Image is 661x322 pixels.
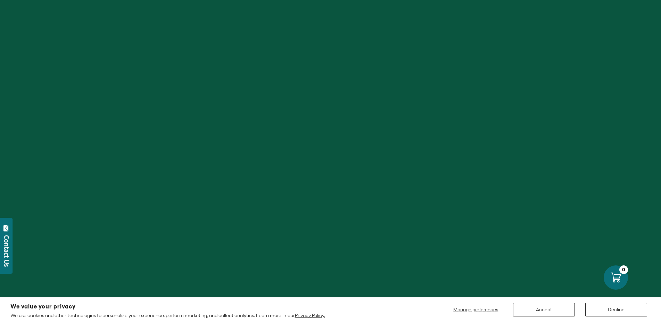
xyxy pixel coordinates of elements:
[585,303,647,316] button: Decline
[619,265,628,274] div: 0
[295,313,325,318] a: Privacy Policy.
[453,307,498,312] span: Manage preferences
[10,304,325,309] h2: We value your privacy
[10,312,325,319] p: We use cookies and other technologies to personalize your experience, perform marketing, and coll...
[449,303,503,316] button: Manage preferences
[3,235,10,267] div: Contact Us
[513,303,575,316] button: Accept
